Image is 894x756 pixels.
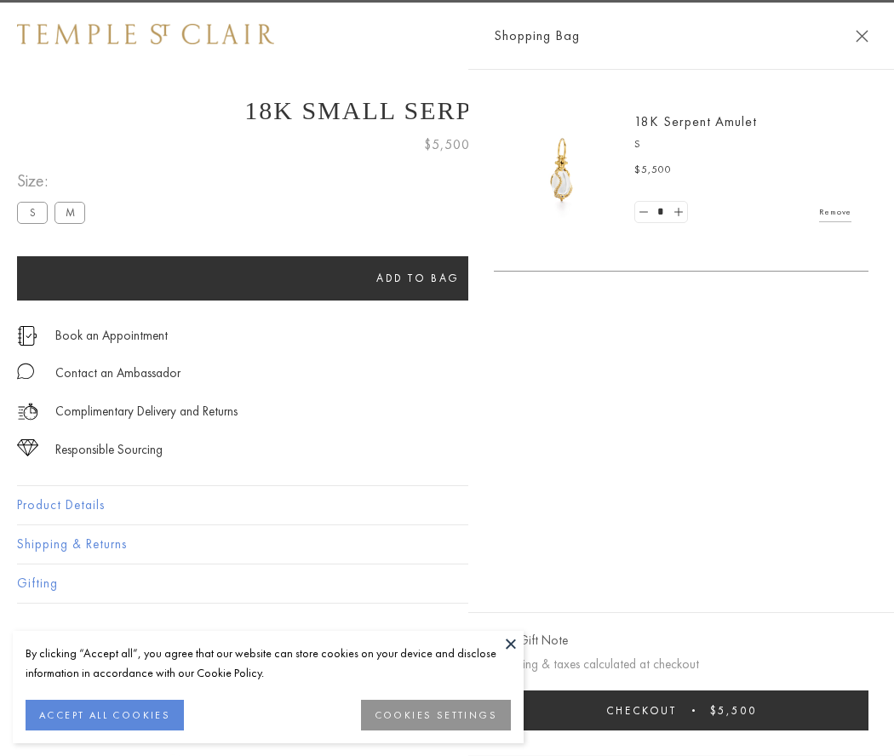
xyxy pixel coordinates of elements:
label: S [17,202,48,223]
img: icon_delivery.svg [17,401,38,422]
span: Shopping Bag [494,25,580,47]
img: P51836-E11SERPPV [511,119,613,221]
button: Gifting [17,564,877,603]
button: Add to bag [17,256,819,301]
a: Set quantity to 2 [669,202,686,223]
label: M [54,202,85,223]
span: $5,500 [710,703,757,718]
button: Close Shopping Bag [856,30,868,43]
p: S [634,136,851,153]
p: Complimentary Delivery and Returns [55,401,238,422]
button: Product Details [17,486,877,524]
img: icon_sourcing.svg [17,439,38,456]
div: Responsible Sourcing [55,439,163,461]
a: 18K Serpent Amulet [634,112,757,130]
span: $5,500 [634,162,672,179]
span: Size: [17,167,92,195]
h1: 18K Small Serpent Amulet [17,96,877,125]
button: Add Gift Note [494,630,568,651]
a: Set quantity to 0 [635,202,652,223]
img: icon_appointment.svg [17,326,37,346]
span: $5,500 [424,134,470,156]
button: ACCEPT ALL COOKIES [26,700,184,730]
img: Temple St. Clair [17,24,274,44]
a: Book an Appointment [55,326,168,345]
a: Remove [819,203,851,221]
button: COOKIES SETTINGS [361,700,511,730]
div: By clicking “Accept all”, you agree that our website can store cookies on your device and disclos... [26,644,511,683]
button: Shipping & Returns [17,525,877,564]
span: Add to bag [376,271,460,285]
img: MessageIcon-01_2.svg [17,363,34,380]
span: Checkout [606,703,677,718]
p: Shipping & taxes calculated at checkout [494,654,868,675]
button: Checkout $5,500 [494,690,868,730]
div: Contact an Ambassador [55,363,181,384]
